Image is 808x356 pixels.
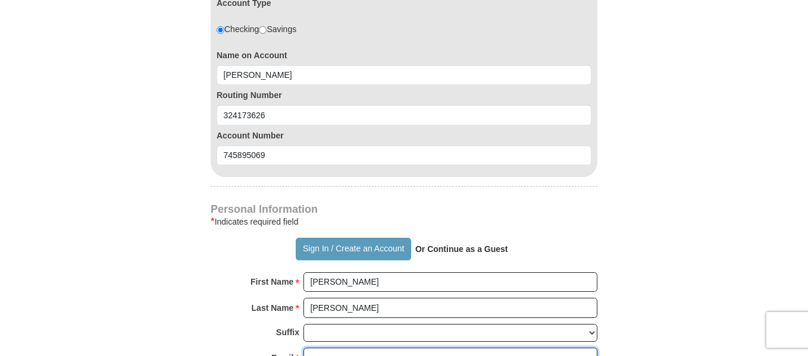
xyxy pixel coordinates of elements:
[217,49,591,61] label: Name on Account
[296,238,411,260] button: Sign In / Create an Account
[211,204,597,214] h4: Personal Information
[276,324,299,341] strong: Suffix
[211,215,597,229] div: Indicates required field
[217,23,296,35] div: Checking Savings
[252,300,294,316] strong: Last Name
[250,273,293,290] strong: First Name
[217,89,591,101] label: Routing Number
[415,244,508,254] strong: Or Continue as a Guest
[217,130,591,141] label: Account Number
